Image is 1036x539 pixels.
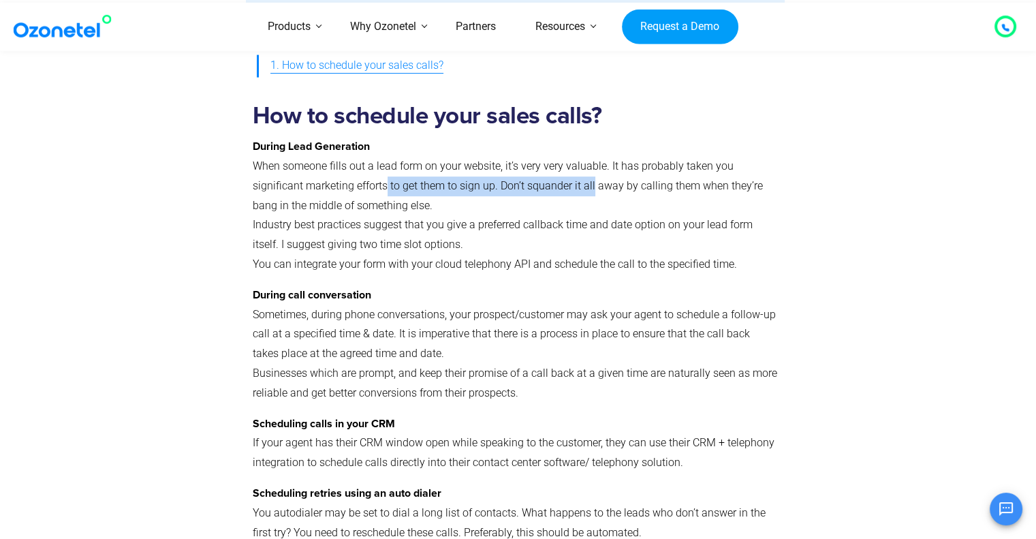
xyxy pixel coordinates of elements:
p: When someone fills out a lead form on your website, it’s very very valuable. It has probably take... [253,137,779,275]
strong: Scheduling retries using an auto dialer [253,488,441,499]
p: Sometimes, during phone conversations, your prospect/customer may ask your agent to schedule a fo... [253,286,779,403]
strong: During Lead Generation [253,141,370,152]
a: Request a Demo [622,9,738,44]
a: Products [248,3,330,51]
a: Resources [516,3,605,51]
button: Open chat [990,493,1022,525]
strong: How to schedule your sales calls? [253,104,602,128]
a: Partners [436,3,516,51]
a: 1. How to schedule your sales calls? [270,53,443,78]
strong: During call conversation [253,290,371,301]
a: Why Ozonetel [330,3,436,51]
span: 1. How to schedule your sales calls? [270,56,443,76]
strong: Scheduling calls in your CRM [253,418,395,429]
p: If your agent has their CRM window open while speaking to the customer, they can use their CRM + ... [253,414,779,473]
